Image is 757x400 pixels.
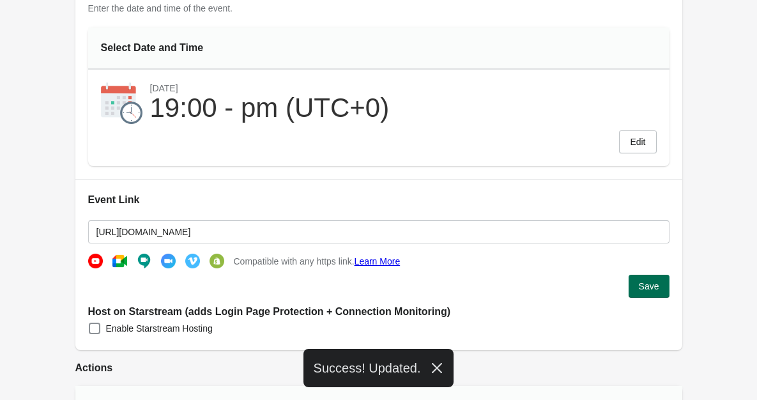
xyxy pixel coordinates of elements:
span: Enter the date and time of the event. [88,3,233,13]
div: Success! Updated. [303,349,454,387]
img: zoom-d2aebb472394d9f99a89fc36b09dd972.png [161,254,176,268]
input: https://secret-url.com [88,220,669,243]
img: youtube-b4f2b64af1b614ce26dc15ab005f3ec1.png [88,254,103,268]
span: Compatible with any https link. [234,255,401,268]
img: google-meeting-003a4ac0a6bd29934347c2d6ec0e8d4d.png [112,254,127,268]
img: vimeo-560bbffc7e56379122b0da8638c6b73a.png [185,254,200,268]
img: shopify-b17b33348d1e82e582ef0e2c9e9faf47.png [210,254,224,268]
span: Save [639,281,659,291]
button: Edit [619,130,656,153]
a: Learn More [355,256,401,266]
h2: Host on Starstream (adds Login Page Protection + Connection Monitoring) [88,304,669,319]
img: calendar-9220d27974dede90758afcd34f990835.png [101,82,142,124]
span: Enable Starstream Hosting [106,322,213,335]
span: Edit [630,137,645,147]
div: Select Date and Time [101,40,268,56]
div: [DATE] [150,82,390,94]
button: Save [629,275,669,298]
div: 19:00 - pm (UTC+0) [150,94,390,122]
h2: Actions [75,360,682,376]
img: hangout-ee6acdd14049546910bffd711ce10325.png [137,254,151,268]
h2: Event Link [88,192,669,208]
